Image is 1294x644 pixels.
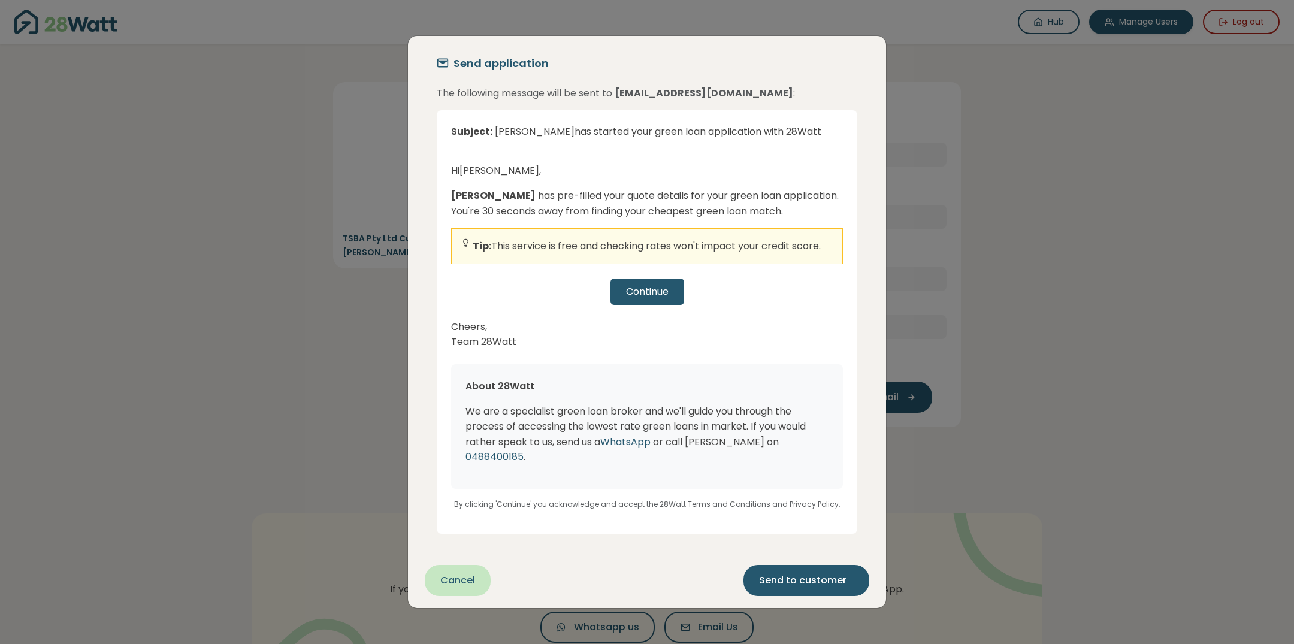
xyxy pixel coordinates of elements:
[600,435,651,449] span: WhatsApp
[451,163,843,179] p: Hi [PERSON_NAME] ,
[465,450,524,464] span: 0488400185
[451,125,492,138] strong: Subject:
[743,565,869,596] button: Send to customer
[453,55,549,71] h5: Send application
[451,189,536,202] strong: [PERSON_NAME]
[451,319,843,350] p: Cheers, Team 28Watt
[615,86,793,100] strong: [EMAIL_ADDRESS][DOMAIN_NAME]
[473,239,491,253] strong: Tip:
[425,565,491,596] button: Cancel
[451,188,843,219] p: has pre-filled your quote details for your green loan application. You're 30 seconds away from fi...
[759,573,846,588] span: Send to customer
[451,489,843,510] p: By clicking 'Continue' you acknowledge and accept the 28Watt Terms and Conditions and Privacy Pol...
[465,379,534,393] span: About 28Watt
[437,86,857,101] p: The following message will be sent to :
[473,238,821,254] p: This service is free and checking rates won't impact your credit score.
[440,573,475,588] span: Cancel
[451,125,843,153] div: [PERSON_NAME] has started your green loan application with 28Watt
[465,404,829,465] p: We are a specialist green loan broker and we'll guide you through the process of accessing the lo...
